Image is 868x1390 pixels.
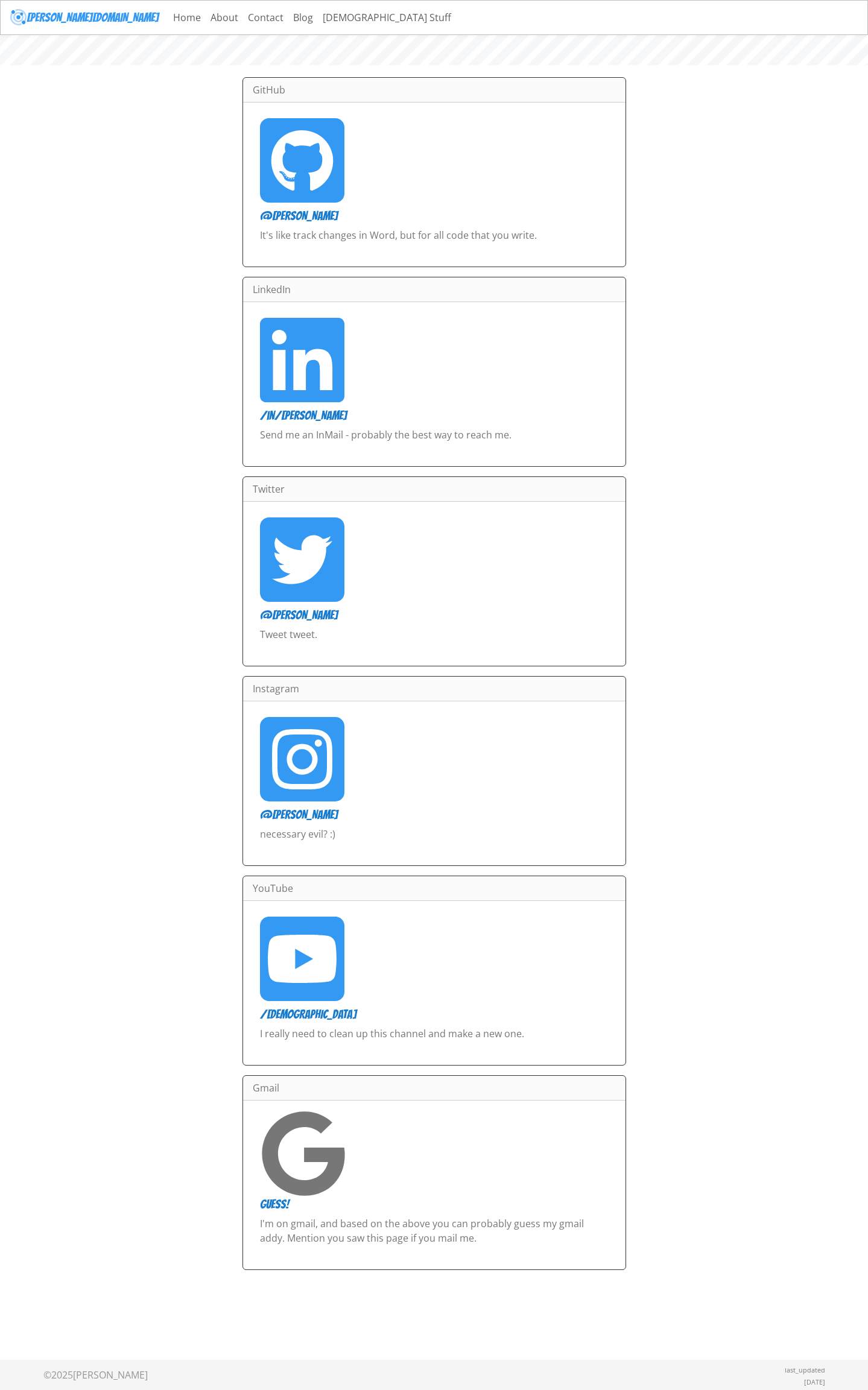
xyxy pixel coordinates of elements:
div: LinkedIn [243,277,626,302]
p: necessary evil? :) [260,827,609,856]
h5: @[PERSON_NAME] [260,608,609,622]
h5: /in/[PERSON_NAME] [260,408,609,423]
a: Home [168,5,206,30]
p: Tweet tweet. [260,627,609,656]
div: © [PERSON_NAME] [43,1368,148,1382]
h5: guess! [260,1197,609,1212]
div: Instagram [243,677,626,701]
h5: @[PERSON_NAME] [260,209,609,223]
small: last_updated [DATE] [785,1366,825,1386]
p: Send me an InMail - probably the best way to reach me. [260,428,609,456]
div: YouTube [243,876,626,901]
div: GitHub [243,78,626,103]
span: 2025 [51,1368,73,1382]
a: About [206,5,243,30]
a: Contact [243,5,288,30]
div: Twitter [243,477,626,502]
h5: /[DEMOGRAPHIC_DATA] [260,1007,609,1022]
a: [PERSON_NAME][DOMAIN_NAME] [10,5,159,30]
p: I'm on gmail, and based on the above you can probably guess my gmail addy. Mention you saw this p... [260,1216,609,1260]
h5: @[PERSON_NAME] [260,807,609,822]
div: Gmail [243,1076,626,1101]
a: Blog [288,5,318,30]
p: I really need to clean up this channel and make a new one. [260,1026,609,1055]
p: It's like track changes in Word, but for all code that you write. [260,228,609,257]
a: [DEMOGRAPHIC_DATA] Stuff [318,5,456,30]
